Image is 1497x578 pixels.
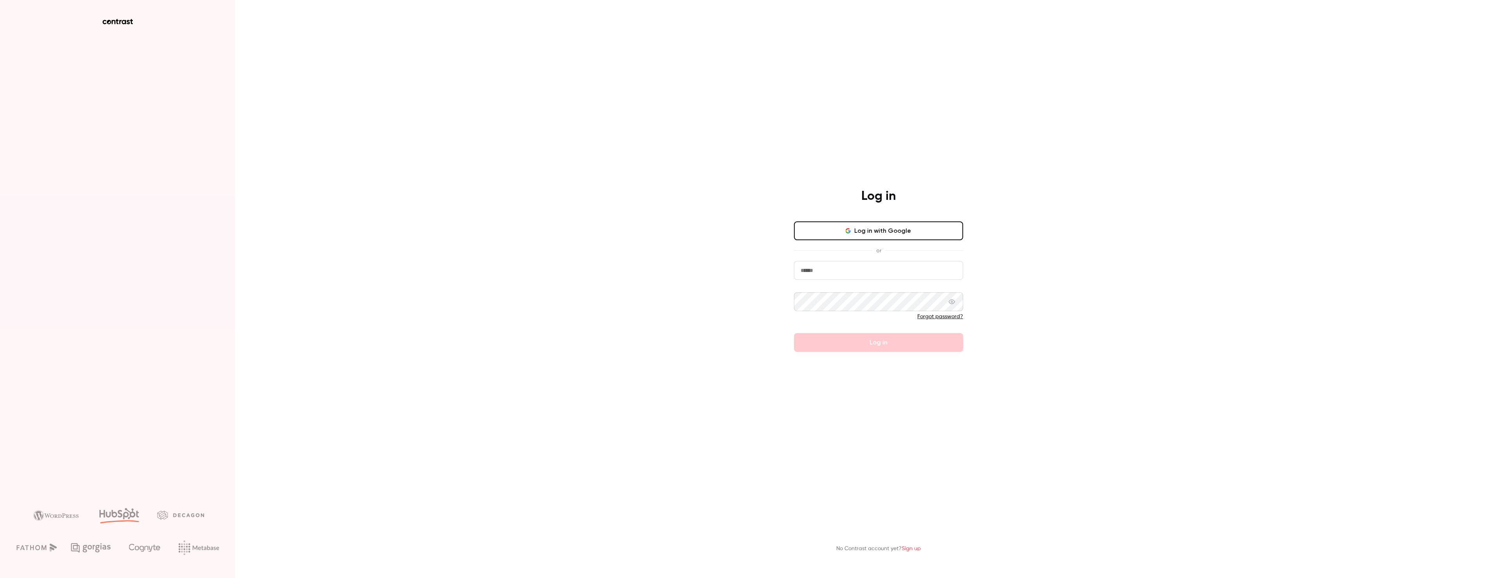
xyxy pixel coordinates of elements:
[861,188,896,204] h4: Log in
[836,545,921,553] p: No Contrast account yet?
[917,314,963,319] a: Forgot password?
[157,511,204,519] img: decagon
[794,221,963,240] button: Log in with Google
[872,246,885,255] span: or
[902,546,921,551] a: Sign up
